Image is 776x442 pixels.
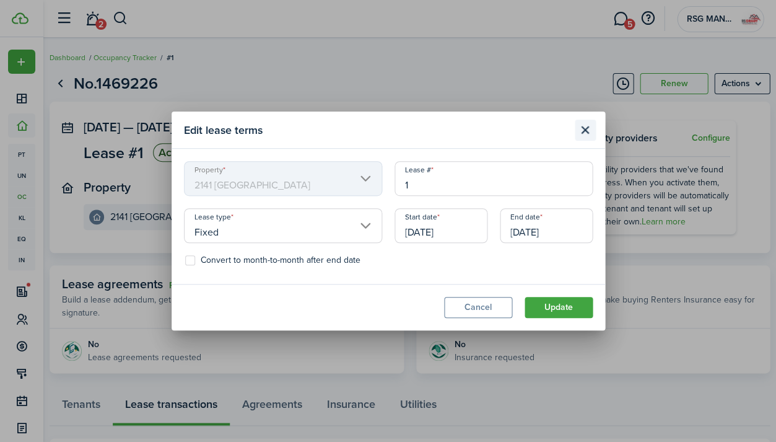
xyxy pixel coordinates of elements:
[575,120,596,141] button: Close modal
[444,297,512,318] button: Cancel
[525,297,593,318] button: Update
[500,208,593,243] input: mm/dd/yyyy
[395,208,487,243] input: mm/dd/yyyy
[185,255,360,265] label: Convert to month-to-month after end date
[184,118,572,142] modal-title: Edit lease terms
